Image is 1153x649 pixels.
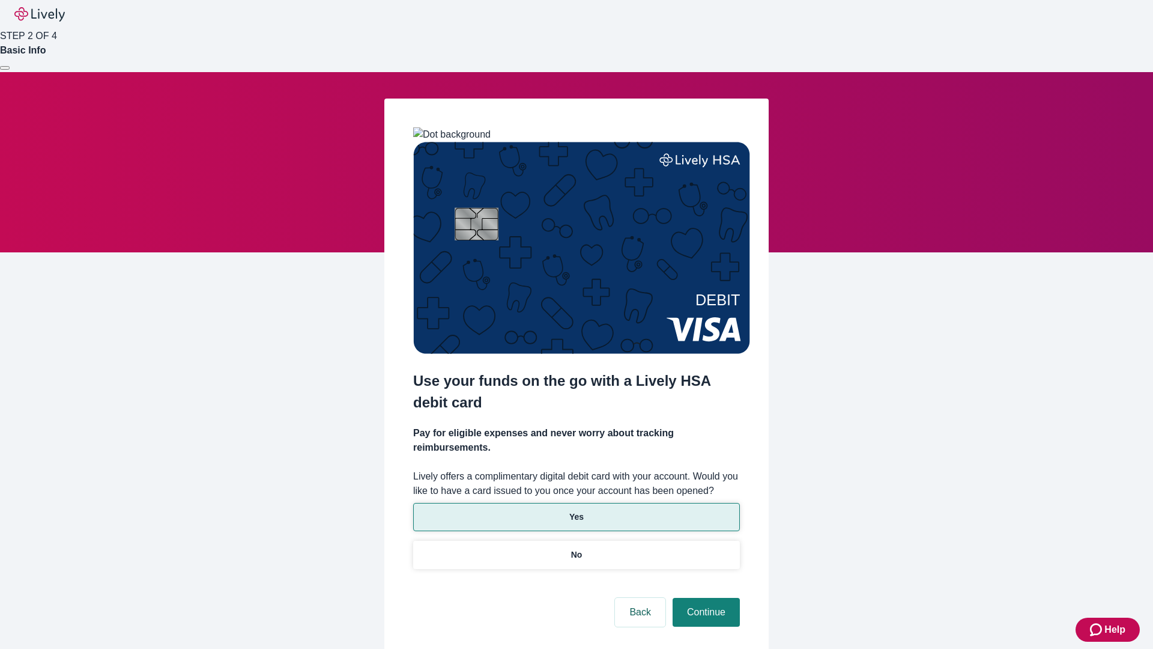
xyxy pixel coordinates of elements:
[615,598,665,627] button: Back
[571,549,583,561] p: No
[413,541,740,569] button: No
[1104,623,1125,637] span: Help
[413,142,750,354] img: Debit card
[1076,618,1140,642] button: Zendesk support iconHelp
[413,426,740,455] h4: Pay for eligible expenses and never worry about tracking reimbursements.
[413,503,740,531] button: Yes
[413,370,740,413] h2: Use your funds on the go with a Lively HSA debit card
[673,598,740,627] button: Continue
[413,469,740,498] label: Lively offers a complimentary digital debit card with your account. Would you like to have a card...
[1090,623,1104,637] svg: Zendesk support icon
[14,7,65,22] img: Lively
[413,127,491,142] img: Dot background
[569,511,584,523] p: Yes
